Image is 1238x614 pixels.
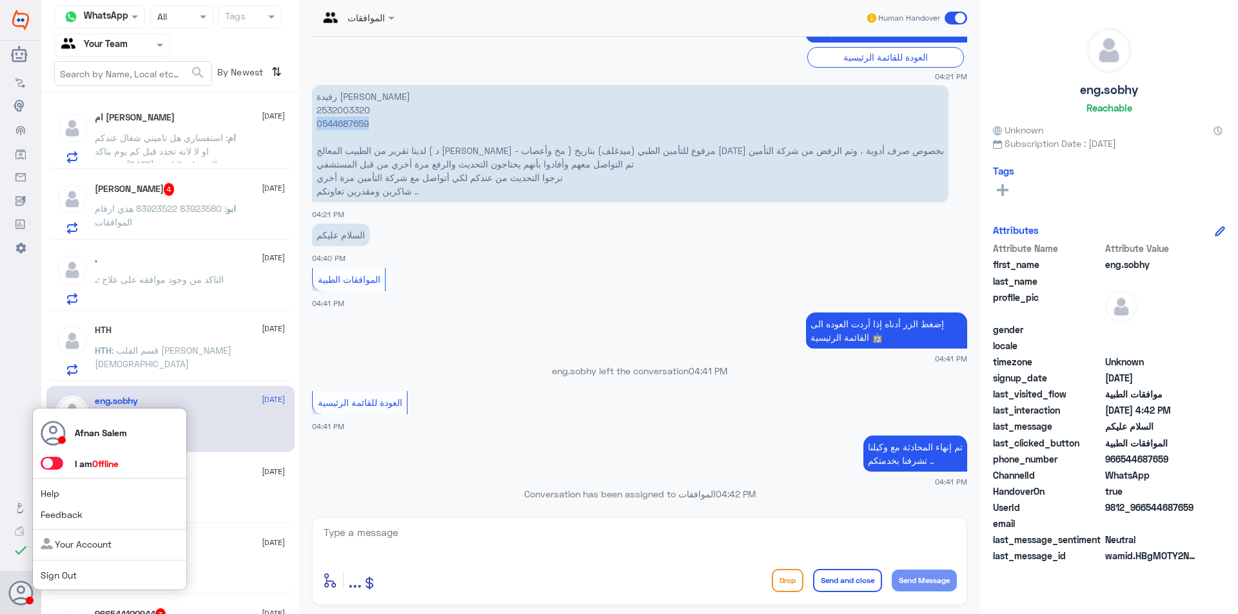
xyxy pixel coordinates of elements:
button: Avatar [8,580,33,605]
img: defaultAdmin.png [56,396,88,428]
span: gender [993,323,1103,336]
span: العودة للقائمة الرئيسية [318,397,402,408]
div: العودة للقائمة الرئيسية [807,47,964,67]
span: HTH [95,345,112,356]
a: Sign Out [41,570,77,580]
span: 2025-09-04T21:06:32.427Z [1105,371,1199,385]
p: 5/9/2025, 4:40 PM [312,224,369,246]
span: Attribute Name [993,242,1103,255]
span: ام [228,132,236,143]
span: : التاكد من وجود موافقه على علاج [97,274,224,285]
img: defaultAdmin.png [56,112,88,144]
h5: eng.sobhy [95,396,138,407]
span: locale [993,339,1103,352]
span: Subscription Date : [DATE] [993,137,1225,150]
a: Help [41,488,59,499]
h6: Tags [993,165,1014,177]
span: 04:21 PM [312,210,344,218]
span: true [1105,484,1199,498]
i: ⇅ [271,61,282,82]
span: Human Handover [878,12,940,24]
h6: Attributes [993,224,1039,236]
span: الموافقات الطبية [1105,436,1199,450]
p: eng.sobhy left the conversation [312,364,967,378]
span: 2025-09-05T13:42:42.167Z [1105,403,1199,417]
span: [DATE] [262,182,285,194]
img: defaultAdmin.png [1087,28,1131,72]
span: 04:41 PM [312,422,344,430]
span: null [1105,339,1199,352]
i: check [13,542,28,558]
img: defaultAdmin.png [56,325,88,357]
span: Unknown [993,123,1043,137]
span: last_clicked_button [993,436,1103,450]
span: [DATE] [262,323,285,334]
span: last_message [993,419,1103,433]
h5: . [95,254,97,265]
span: Unknown [1105,355,1199,369]
span: ChannelId [993,468,1103,482]
span: ابو [226,203,236,214]
button: ... [348,566,362,595]
h5: ام طارق [95,112,175,123]
span: I am [75,458,119,469]
span: ... [348,568,362,591]
span: last_message_id [993,549,1103,562]
button: Send Message [892,570,957,591]
p: Conversation has been assigned to الموافقات [312,487,967,501]
h5: eng.sobhy [1080,82,1138,97]
span: [DATE] [262,252,285,264]
p: 5/9/2025, 4:41 PM [806,312,967,349]
span: 04:40 PM [312,254,346,262]
span: last_name [993,274,1103,288]
input: Search by Name, Local etc… [55,62,211,85]
span: eng.sobhy [1105,258,1199,271]
span: الموافقات الطبية [318,274,380,285]
div: Tags [223,9,246,26]
span: 04:41 PM [689,365,727,376]
span: [DATE] [262,394,285,405]
span: email [993,517,1103,530]
span: 4 [164,183,175,196]
span: null [1105,517,1199,530]
span: last_message_sentiment [993,533,1103,546]
img: Widebot Logo [12,10,29,30]
span: signup_date [993,371,1103,385]
span: . [95,274,97,285]
span: : 83923580 83923522 هذي ارقام الموافقات [95,203,226,227]
button: search [190,62,206,84]
span: profile_pic [993,291,1103,320]
img: defaultAdmin.png [1105,291,1137,323]
a: Feedback [41,509,83,520]
span: [DATE] [262,110,285,122]
span: [DATE] [262,537,285,548]
p: 5/9/2025, 4:21 PM [312,85,948,202]
span: last_visited_flow [993,387,1103,401]
span: last_interaction [993,403,1103,417]
span: By Newest [212,61,266,87]
a: Your Account [41,539,112,550]
span: 9812_966544687659 [1105,501,1199,514]
span: موافقات الطبية [1105,387,1199,401]
span: wamid.HBgMOTY2NTQ0Njg3NjU5FQIAEhggMzY2N0VBRjU0OTZCQkQ1NDFCMTIzNzMzRUQwN0VCNTMA [1105,549,1199,562]
button: Send and close [813,569,882,592]
span: 04:42 PM [716,488,756,499]
span: : استفساري هل تاميني شغال عندكم او لا لانه تجدد قبل كم يوم بتاكد ضروري [DATE] يتم الرد علي التامي... [95,132,231,197]
span: UserId [993,501,1103,514]
span: timezone [993,355,1103,369]
span: search [190,65,206,81]
span: 2 [1105,468,1199,482]
span: HandoverOn [993,484,1103,498]
img: whatsapp.png [61,7,81,26]
span: 966544687659 [1105,452,1199,466]
img: defaultAdmin.png [56,254,88,286]
span: [DATE] [262,466,285,477]
span: Offline [92,458,119,469]
img: defaultAdmin.png [56,183,88,215]
span: : قسم القلب [PERSON_NAME][DEMOGRAPHIC_DATA] [95,345,231,369]
span: first_name [993,258,1103,271]
h6: Reachable [1086,102,1132,113]
button: Drop [772,569,803,592]
span: phone_number [993,452,1103,466]
span: 04:41 PM [935,476,967,487]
